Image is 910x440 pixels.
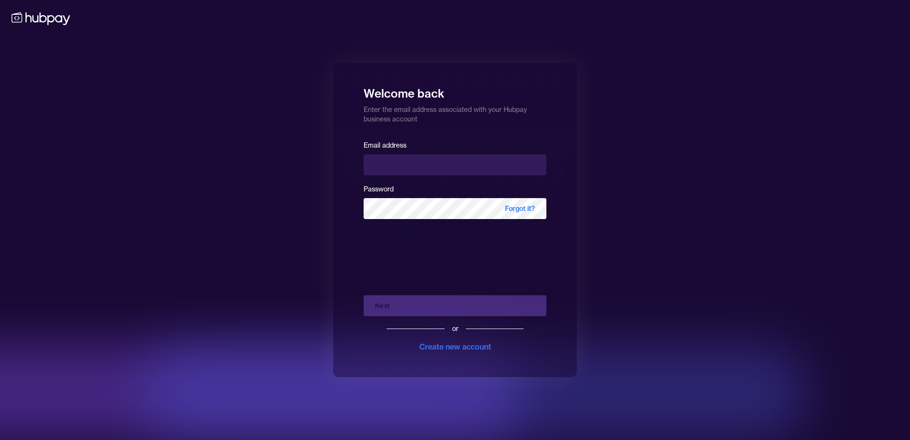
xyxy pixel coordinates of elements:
[494,198,546,219] span: Forgot it?
[419,341,491,352] div: Create new account
[364,101,546,124] p: Enter the email address associated with your Hubpay business account
[364,141,406,150] label: Email address
[452,324,458,333] div: or
[364,185,394,193] label: Password
[364,80,546,101] h1: Welcome back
